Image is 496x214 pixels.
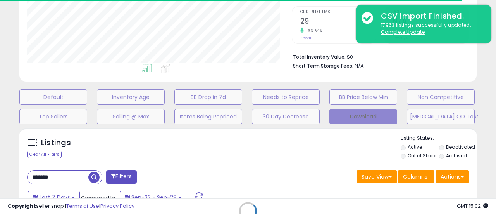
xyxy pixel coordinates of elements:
button: Non Competitive [407,89,475,105]
div: CSV Import Finished. [375,10,486,22]
span: Ordered Items [300,10,376,14]
div: seller snap | | [8,203,134,210]
u: Complete Update [381,29,425,35]
button: 30 Day Decrease [252,109,320,124]
button: Selling @ Max [97,109,165,124]
button: Needs to Reprice [252,89,320,105]
button: Top Sellers [19,109,87,124]
small: 163.64% [304,28,323,34]
div: 17963 listings successfully updated. [375,22,486,36]
h2: 29 [300,17,376,27]
li: $0 [293,52,463,61]
button: Download [329,109,397,124]
button: Inventory Age [97,89,165,105]
button: BB Price Below Min [329,89,397,105]
strong: Copyright [8,202,36,210]
button: [MEDICAL_DATA] QD Test [407,109,475,124]
b: Total Inventory Value: [293,54,346,60]
span: N/A [355,62,364,70]
button: BB Drop in 7d [174,89,242,105]
small: Prev: 11 [300,36,311,40]
b: Short Term Storage Fees: [293,63,353,69]
button: Default [19,89,87,105]
button: Items Being Repriced [174,109,242,124]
